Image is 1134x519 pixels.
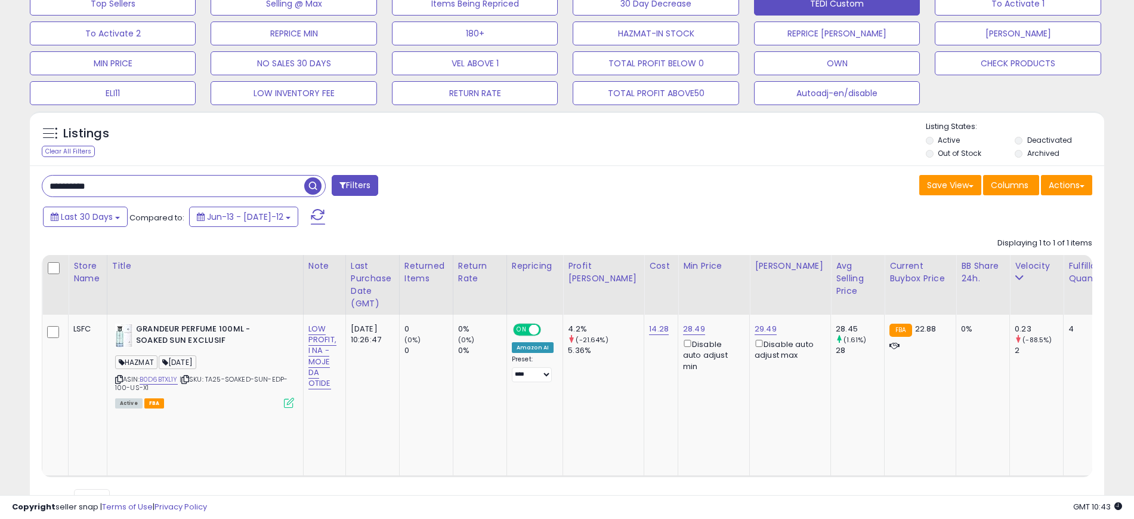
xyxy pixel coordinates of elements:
button: 180+ [392,22,558,45]
img: 31djkm+VsHL._SL40_.jpg [115,324,133,348]
span: Compared to: [129,212,184,223]
button: REPRICE MIN [211,22,376,45]
small: (-88.5%) [1022,335,1052,345]
div: 28.45 [836,324,884,334]
button: NO SALES 30 DAYS [211,51,376,75]
div: Repricing [512,260,558,272]
button: [PERSON_NAME] [935,22,1101,45]
div: ASIN: [115,324,294,407]
button: Last 30 Days [43,207,128,227]
span: Last 30 Days [61,211,113,223]
small: (1.61%) [843,335,866,345]
div: Avg Selling Price [836,260,879,297]
small: (-21.64%) [576,335,608,345]
span: All listings currently available for purchase on Amazon [115,398,143,409]
button: REPRICE [PERSON_NAME] [754,22,920,45]
button: TOTAL PROFIT ABOVE50 [573,81,739,105]
button: Actions [1041,175,1092,195]
div: Profit [PERSON_NAME] [568,260,639,285]
div: 28 [836,345,884,356]
div: 5.36% [568,345,644,356]
div: Title [112,260,298,272]
div: Note [308,260,341,272]
div: 0% [961,324,1000,334]
label: Out of Stock [938,148,981,158]
div: Amazon AI [512,342,554,353]
a: 29.49 [755,323,777,335]
button: MIN PRICE [30,51,196,75]
div: BB Share 24h. [961,260,1005,285]
div: Store Name [73,260,102,285]
div: [PERSON_NAME] [755,260,826,272]
div: Cost [649,260,673,272]
span: HAZMAT [115,355,157,369]
span: FBA [144,398,165,409]
button: Autoadj-en/disable [754,81,920,105]
strong: Copyright [12,501,55,512]
button: LOW INVENTORY FEE [211,81,376,105]
span: Columns [991,179,1028,191]
button: CHECK PRODUCTS [935,51,1101,75]
div: Disable auto adjust max [755,337,821,361]
div: Preset: [512,355,554,382]
span: OFF [539,325,558,335]
a: 14.28 [649,323,669,335]
button: Jun-13 - [DATE]-12 [189,207,298,227]
div: 4 [1068,324,1105,334]
p: Listing States: [926,121,1104,133]
div: Return Rate [458,260,502,285]
label: Active [938,135,960,145]
a: 28.49 [683,323,705,335]
div: Displaying 1 to 1 of 1 items [997,238,1092,249]
div: Returned Items [404,260,448,285]
div: Clear All Filters [42,146,95,157]
span: ON [514,325,529,335]
span: [DATE] [159,355,196,369]
button: Filters [332,175,378,196]
a: Privacy Policy [155,501,207,512]
a: LOW PROFIT, I NA - MOJE DA OTIDE [308,323,336,389]
div: 4.2% [568,324,644,334]
button: ELI11 [30,81,196,105]
span: 2025-08-12 10:43 GMT [1073,501,1122,512]
small: FBA [889,324,911,337]
a: B0D6BTXL1Y [140,374,178,385]
div: 0 [404,324,453,334]
div: 0% [458,345,506,356]
span: 22.88 [915,323,937,334]
small: (0%) [458,335,475,345]
div: 0.23 [1015,324,1063,334]
div: Fulfillable Quantity [1068,260,1110,285]
div: 0 [404,345,453,356]
button: Columns [983,175,1039,195]
span: | SKU: TA25-SOAKED-SUN-EDP-100-US-X1 [115,374,288,392]
label: Deactivated [1027,135,1072,145]
div: Velocity [1015,260,1058,272]
div: LSFC [73,324,98,334]
div: 0% [458,324,506,334]
div: Last Purchase Date (GMT) [351,260,394,310]
div: Min Price [683,260,744,272]
button: Save View [919,175,981,195]
div: Current Buybox Price [889,260,951,285]
div: seller snap | | [12,502,207,513]
a: Terms of Use [102,501,153,512]
div: [DATE] 10:26:47 [351,324,390,345]
div: Disable auto adjust min [683,337,740,372]
div: 2 [1015,345,1063,356]
b: GRANDEUR PERFUME 100ML - SOAKED SUN EXCLUSIF [136,324,281,349]
button: HAZMAT-IN STOCK [573,22,739,45]
button: TOTAL PROFIT BELOW 0 [573,51,739,75]
span: Show: entries [51,493,137,505]
button: VEL ABOVE 1 [392,51,558,75]
span: Jun-13 - [DATE]-12 [207,211,283,223]
button: RETURN RATE [392,81,558,105]
label: Archived [1027,148,1059,158]
button: To Activate 2 [30,22,196,45]
small: (0%) [404,335,421,345]
button: OWN [754,51,920,75]
h5: Listings [63,125,109,142]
